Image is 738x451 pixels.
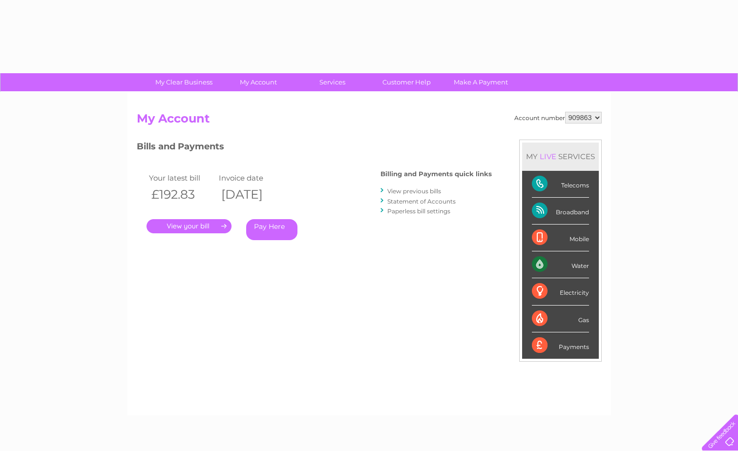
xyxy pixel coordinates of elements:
[137,112,602,130] h2: My Account
[387,207,450,215] a: Paperless bill settings
[514,112,602,123] div: Account number
[218,73,298,91] a: My Account
[522,143,599,170] div: MY SERVICES
[147,171,217,184] td: Your latest bill
[532,171,589,198] div: Telecoms
[532,306,589,332] div: Gas
[147,219,232,233] a: .
[532,332,589,359] div: Payments
[441,73,521,91] a: Make A Payment
[292,73,373,91] a: Services
[532,251,589,278] div: Water
[137,140,492,157] h3: Bills and Payments
[532,225,589,251] div: Mobile
[147,184,217,205] th: £192.83
[532,278,589,305] div: Electricity
[144,73,224,91] a: My Clear Business
[366,73,447,91] a: Customer Help
[380,170,492,178] h4: Billing and Payments quick links
[246,219,297,240] a: Pay Here
[387,198,456,205] a: Statement of Accounts
[538,152,558,161] div: LIVE
[387,187,441,195] a: View previous bills
[216,171,287,184] td: Invoice date
[532,198,589,225] div: Broadband
[216,184,287,205] th: [DATE]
